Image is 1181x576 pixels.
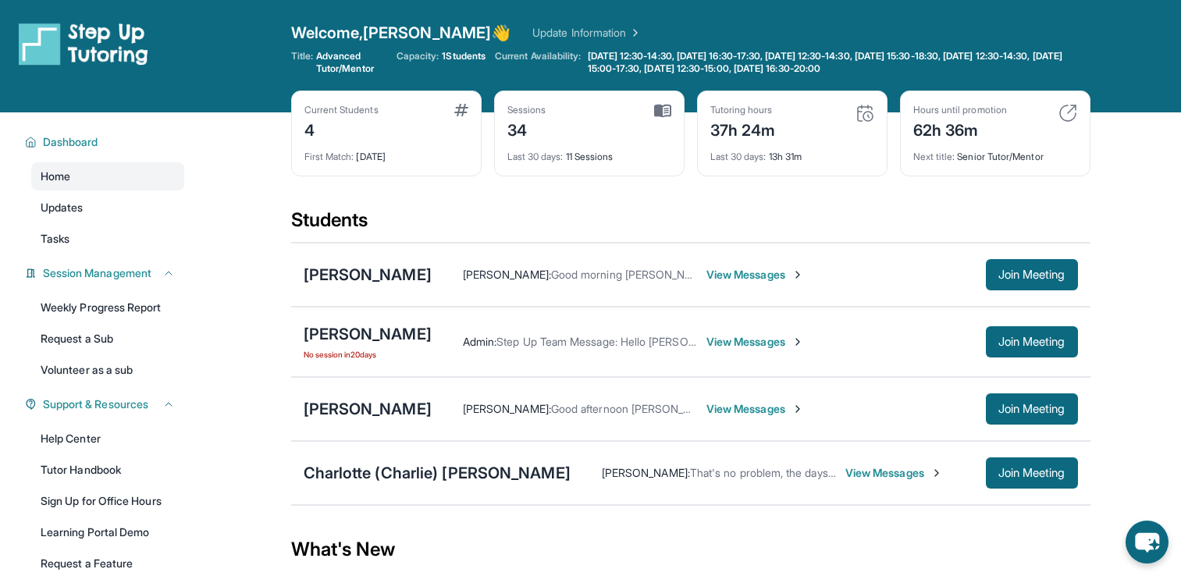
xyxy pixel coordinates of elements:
a: Home [31,162,184,190]
div: Tutoring hours [710,104,776,116]
span: Join Meeting [998,468,1065,478]
span: Join Meeting [998,337,1065,347]
span: View Messages [706,401,804,417]
a: Request a Sub [31,325,184,353]
span: Capacity: [397,50,439,62]
span: Last 30 days : [507,151,564,162]
span: Next title : [913,151,955,162]
img: card [1058,104,1077,123]
div: 62h 36m [913,116,1007,141]
span: Updates [41,200,84,215]
a: Volunteer as a sub [31,356,184,384]
span: Home [41,169,70,184]
button: Join Meeting [986,393,1078,425]
img: Chevron-Right [930,467,943,479]
img: Chevron-Right [791,403,804,415]
span: 1 Students [442,50,486,62]
span: Support & Resources [43,396,148,412]
div: Students [291,208,1090,242]
img: logo [19,22,148,66]
a: Tasks [31,225,184,253]
span: No session in 20 days [304,348,432,361]
button: Session Management [37,265,175,281]
img: card [654,104,671,118]
img: Chevron-Right [791,336,804,348]
div: 11 Sessions [507,141,671,163]
span: Session Management [43,265,151,281]
span: Current Availability: [495,50,581,75]
a: Tutor Handbook [31,456,184,484]
span: Welcome, [PERSON_NAME] 👋 [291,22,511,44]
span: View Messages [845,465,943,481]
div: Senior Tutor/Mentor [913,141,1077,163]
span: [PERSON_NAME] : [463,402,551,415]
div: 34 [507,116,546,141]
span: Dashboard [43,134,98,150]
span: Title: [291,50,313,75]
div: Charlotte (Charlie) [PERSON_NAME] [304,462,571,484]
img: Chevron-Right [791,268,804,281]
a: Update Information [532,25,642,41]
button: Join Meeting [986,259,1078,290]
a: [DATE] 12:30-14:30, [DATE] 16:30-17:30, [DATE] 12:30-14:30, [DATE] 15:30-18:30, [DATE] 12:30-14:3... [585,50,1090,75]
div: Sessions [507,104,546,116]
span: Admin : [463,335,496,348]
a: Updates [31,194,184,222]
button: chat-button [1126,521,1169,564]
img: card [454,104,468,116]
span: Tasks [41,231,69,247]
a: Weekly Progress Report [31,293,184,322]
span: Join Meeting [998,270,1065,279]
span: Advanced Tutor/Mentor [316,50,387,75]
span: View Messages [706,334,804,350]
div: [PERSON_NAME] [304,323,432,345]
div: [DATE] [304,141,468,163]
div: [PERSON_NAME] [304,264,432,286]
a: Help Center [31,425,184,453]
button: Dashboard [37,134,175,150]
div: 37h 24m [710,116,776,141]
div: 4 [304,116,379,141]
a: Learning Portal Demo [31,518,184,546]
img: card [856,104,874,123]
a: Sign Up for Office Hours [31,487,184,515]
div: 13h 31m [710,141,874,163]
button: Support & Resources [37,396,175,412]
span: Join Meeting [998,404,1065,414]
span: First Match : [304,151,354,162]
button: Join Meeting [986,457,1078,489]
div: Current Students [304,104,379,116]
button: Join Meeting [986,326,1078,357]
span: Last 30 days : [710,151,767,162]
span: [PERSON_NAME] : [463,268,551,281]
span: View Messages [706,267,804,283]
div: [PERSON_NAME] [304,398,432,420]
img: Chevron Right [626,25,642,41]
span: [PERSON_NAME] : [602,466,690,479]
div: Hours until promotion [913,104,1007,116]
span: [DATE] 12:30-14:30, [DATE] 16:30-17:30, [DATE] 12:30-14:30, [DATE] 15:30-18:30, [DATE] 12:30-14:3... [588,50,1087,75]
